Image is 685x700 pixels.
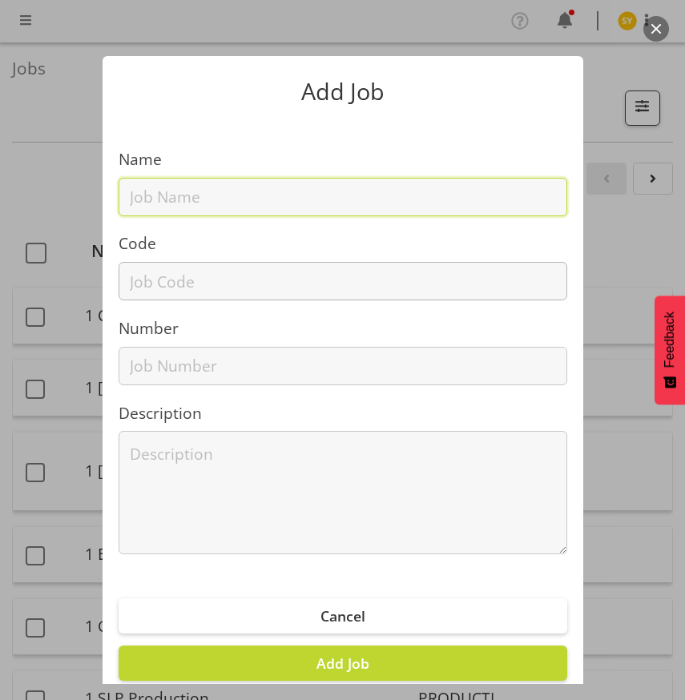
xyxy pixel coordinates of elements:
span: Cancel [320,606,365,626]
input: Job Number [119,347,567,385]
button: Feedback - Show survey [655,296,685,404]
span: Feedback [663,312,677,368]
span: Add Job [316,654,369,673]
input: Job Name [119,178,567,216]
label: Description [119,402,567,425]
input: Job Code [119,262,567,300]
button: Add Job [119,646,567,681]
label: Number [119,317,567,340]
button: Cancel [119,598,567,634]
p: Add Job [119,80,567,103]
label: Code [119,232,567,255]
label: Name [119,148,567,171]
